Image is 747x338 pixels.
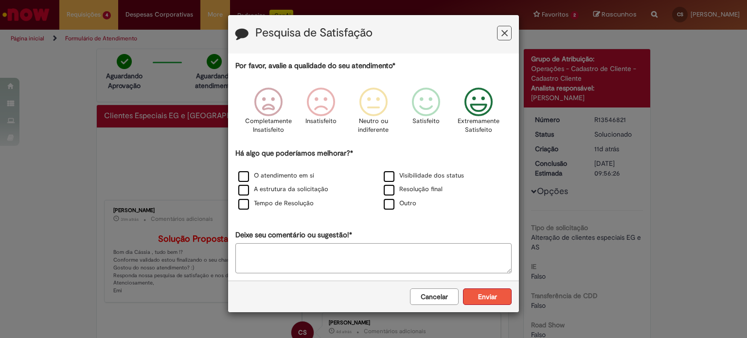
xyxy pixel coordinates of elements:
[235,230,352,240] label: Deixe seu comentário ou sugestão!*
[243,80,293,147] div: Completamente Insatisfeito
[238,171,314,180] label: O atendimento em si
[296,80,346,147] div: Insatisfeito
[356,117,391,135] p: Neutro ou indiferente
[384,171,464,180] label: Visibilidade dos status
[235,61,395,71] label: Por favor, avalie a qualidade do seu atendimento*
[384,185,443,194] label: Resolução final
[384,199,416,208] label: Outro
[235,148,512,211] div: Há algo que poderíamos melhorar?*
[454,80,503,147] div: Extremamente Satisfeito
[463,288,512,305] button: Enviar
[255,27,373,39] label: Pesquisa de Satisfação
[349,80,398,147] div: Neutro ou indiferente
[238,185,328,194] label: A estrutura da solicitação
[238,199,314,208] label: Tempo de Resolução
[458,117,499,135] p: Extremamente Satisfeito
[245,117,292,135] p: Completamente Insatisfeito
[410,288,459,305] button: Cancelar
[401,80,451,147] div: Satisfeito
[412,117,440,126] p: Satisfeito
[305,117,337,126] p: Insatisfeito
